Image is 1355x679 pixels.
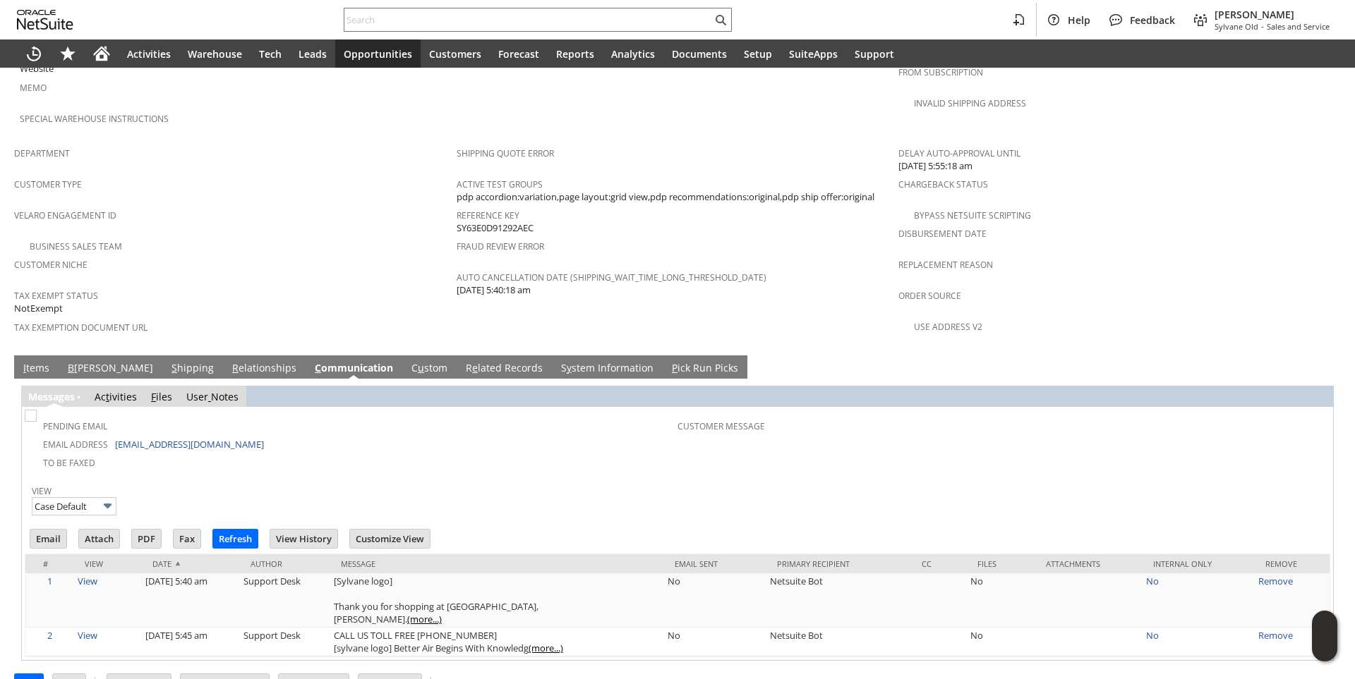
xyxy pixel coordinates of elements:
[668,361,742,377] a: Pick Run Picks
[344,11,712,28] input: Search
[1215,21,1258,32] span: Sylvane Old
[20,361,53,377] a: Items
[127,47,171,61] span: Activities
[898,228,987,240] a: Disbursement Date
[100,498,116,514] img: More Options
[457,240,544,252] a: Fraud Review Error
[855,47,894,61] span: Support
[1312,637,1337,662] span: Oracle Guided Learning Widget. To move around, please hold and drag
[457,283,531,297] span: [DATE] 5:40:18 am
[95,390,137,403] a: Activities
[115,438,264,451] a: [EMAIL_ADDRESS][DOMAIN_NAME]
[14,259,88,271] a: Customer Niche
[335,39,421,68] a: Opportunities
[93,45,110,62] svg: Home
[1267,21,1330,32] span: Sales and Service
[20,113,169,125] a: Special Warehouse Instructions
[270,530,337,548] input: View History
[1315,358,1332,375] a: Unrolled view on
[59,45,76,62] svg: Shortcuts
[28,390,75,403] a: Messages
[548,39,603,68] a: Reports
[186,390,239,403] a: UserNotes
[429,47,481,61] span: Customers
[1265,558,1319,569] div: Remove
[311,361,397,377] a: Communication
[32,485,52,497] a: View
[781,39,846,68] a: SuiteApps
[251,558,320,569] div: Author
[677,420,765,432] a: Customer Message
[315,361,321,374] span: C
[457,178,543,190] a: Active Test Groups
[14,178,82,190] a: Customer Type
[1146,629,1159,642] a: No
[735,39,781,68] a: Setup
[14,302,63,315] span: NotExempt
[85,39,119,68] a: Home
[20,82,47,94] a: Memo
[418,361,424,374] span: u
[344,47,412,61] span: Opportunities
[457,147,554,159] a: Shipping Quote Error
[188,47,242,61] span: Warehouse
[967,628,1035,656] td: No
[1130,13,1175,27] span: Feedback
[490,39,548,68] a: Forecast
[32,497,116,515] input: Case Default
[151,390,156,403] span: F
[558,361,657,377] a: System Information
[1215,8,1330,21] span: [PERSON_NAME]
[14,290,98,302] a: Tax Exempt Status
[78,629,97,642] a: View
[672,47,727,61] span: Documents
[251,39,290,68] a: Tech
[603,39,663,68] a: Analytics
[421,39,490,68] a: Customers
[68,361,74,374] span: B
[142,573,239,628] td: [DATE] 5:40 am
[64,361,157,377] a: B[PERSON_NAME]
[106,390,109,403] span: t
[47,575,52,587] a: 1
[232,361,239,374] span: R
[1258,575,1293,587] a: Remove
[898,159,972,173] span: [DATE] 5:55:18 am
[712,11,729,28] svg: Search
[914,321,982,333] a: Use Address V2
[30,240,122,252] a: Business Sales Team
[25,45,42,62] svg: Recent Records
[672,361,677,374] span: P
[240,573,330,628] td: Support Desk
[43,420,107,432] a: Pending Email
[151,390,172,403] a: Files
[179,39,251,68] a: Warehouse
[1068,13,1090,27] span: Help
[330,573,664,628] td: [Sylvane logo] Thank you for shopping at [GEOGRAPHIC_DATA], [PERSON_NAME].
[25,410,37,422] img: Unchecked
[914,97,1026,109] a: Invalid Shipping Address
[567,361,572,374] span: y
[51,39,85,68] div: Shortcuts
[36,558,64,569] div: #
[174,530,200,548] input: Fax
[898,178,988,190] a: Chargeback Status
[30,530,66,548] input: Email
[43,457,95,469] a: To Be Faxed
[290,39,335,68] a: Leads
[1261,21,1264,32] span: -
[777,558,901,569] div: Primary Recipient
[1258,629,1293,642] a: Remove
[142,628,239,656] td: [DATE] 5:45 am
[1046,558,1131,569] div: Attachments
[79,530,119,548] input: Attach
[663,39,735,68] a: Documents
[498,47,539,61] span: Forecast
[299,47,327,61] span: Leads
[898,66,983,78] a: From Subscription
[14,209,116,221] a: Velaro Engagement ID
[17,39,51,68] a: Recent Records
[529,642,563,654] a: (more...)
[457,209,519,221] a: Reference Key
[977,558,1025,569] div: Files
